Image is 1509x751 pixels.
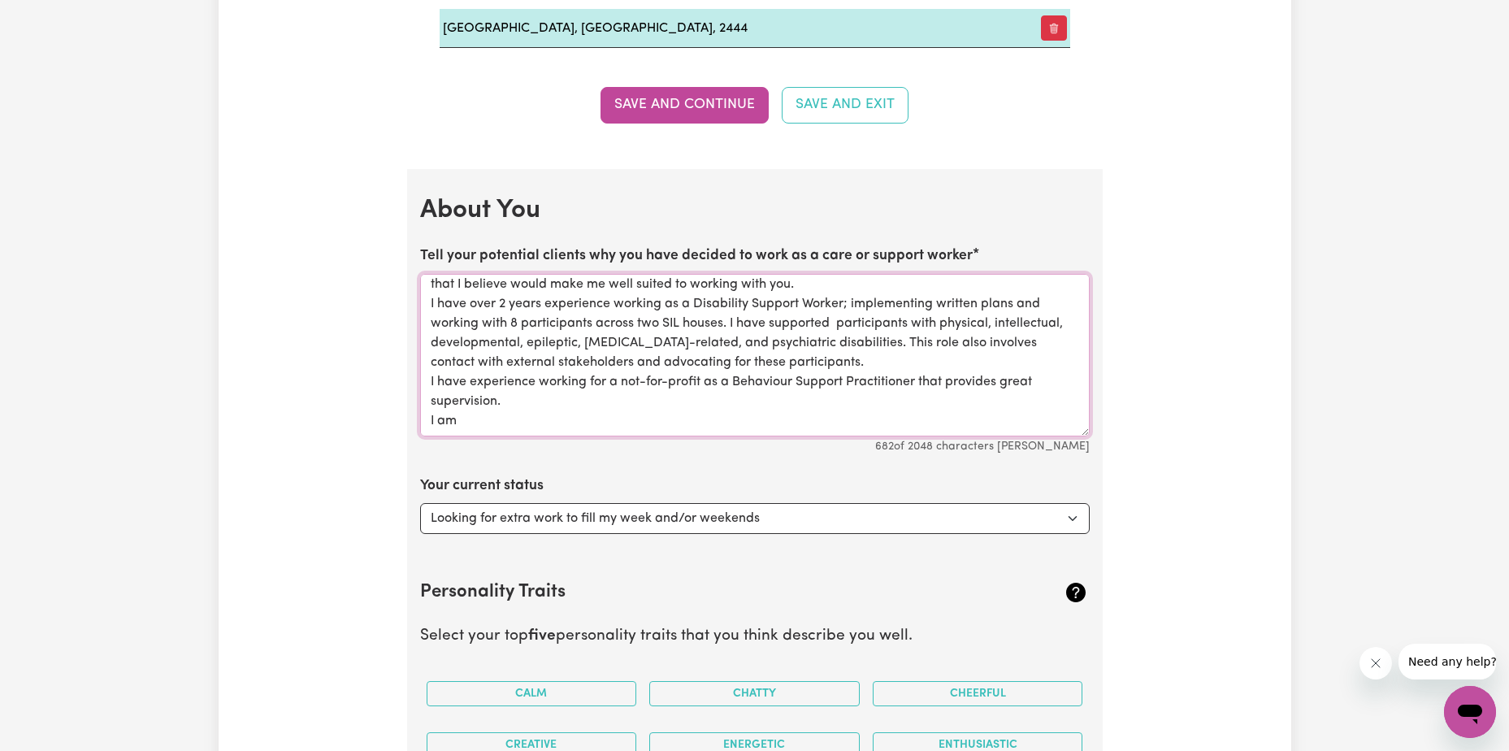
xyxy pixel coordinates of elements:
[1041,15,1067,41] button: Remove preferred suburb
[420,582,978,604] h2: Personality Traits
[1359,647,1392,679] iframe: Close message
[420,245,973,267] label: Tell your potential clients why you have decided to work as a care or support worker
[10,11,98,24] span: Need any help?
[420,274,1090,436] textarea: I know first-hand the challenges that people can face, and I have several years of experience and...
[875,441,1090,453] small: 682 of 2048 characters [PERSON_NAME]
[601,87,769,123] button: Save and Continue
[420,625,1090,649] p: Select your top personality traits that you think describe you well.
[420,195,1090,226] h2: About You
[782,87,908,123] button: Save and Exit
[440,9,1011,48] td: [GEOGRAPHIC_DATA], [GEOGRAPHIC_DATA], 2444
[528,628,556,644] b: five
[1444,686,1496,738] iframe: Button to launch messaging window
[1398,644,1496,679] iframe: Message from company
[873,681,1083,706] button: Cheerful
[427,681,637,706] button: Calm
[420,475,544,497] label: Your current status
[649,681,860,706] button: Chatty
